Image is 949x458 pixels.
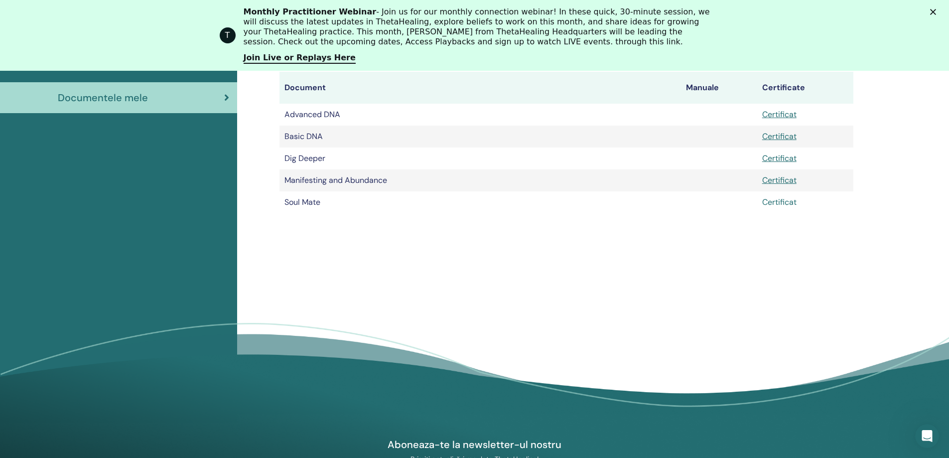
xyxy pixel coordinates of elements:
a: Join Live or Replays Here [244,53,356,64]
a: Certificat [762,175,797,185]
a: Certificat [762,197,797,207]
iframe: Intercom live chat [915,424,939,448]
td: Basic DNA [279,126,681,148]
th: Manuale [681,72,757,104]
div: Close [930,9,940,15]
h4: Aboneaza-te la newsletter-ul nostru [360,438,590,451]
a: Certificat [762,131,797,142]
b: Monthly Practitioner Webinar [244,7,377,16]
a: Certificat [762,109,797,120]
td: Advanced DNA [279,104,681,126]
td: Dig Deeper [279,148,681,169]
th: Certificate [757,72,853,104]
td: Soul Mate [279,191,681,213]
span: Documentele mele [58,90,148,105]
div: Profile image for ThetaHealing [220,27,236,43]
a: Certificat [762,153,797,163]
div: - Join us for our monthly connection webinar! In these quick, 30-minute session, we will discuss ... [244,7,714,47]
th: Document [279,72,681,104]
td: Manifesting and Abundance [279,169,681,191]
